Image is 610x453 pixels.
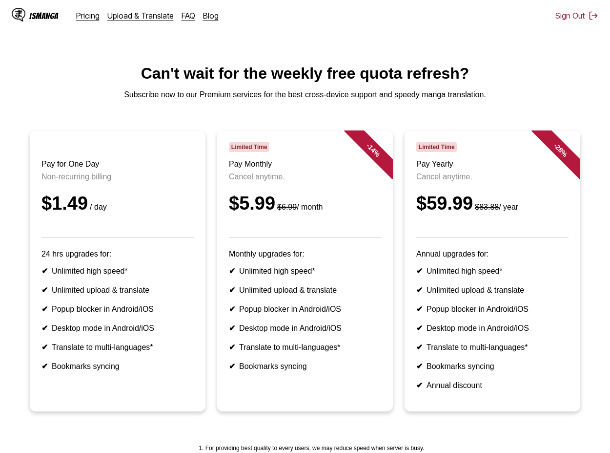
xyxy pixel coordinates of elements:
li: Bookmarks syncing [416,362,569,371]
b: ✔ [416,362,423,370]
s: $83.88 [475,203,499,211]
li: Translate to multi-languages* [41,343,194,352]
li: Desktop mode in Android/iOS [416,324,569,333]
li: Bookmarks syncing [229,362,381,371]
a: Pricing [76,11,100,21]
s: $6.99 [277,203,297,211]
span: Limited Time [416,142,457,152]
li: For providing best quality to every users, we may reduce speed when server is busy. [205,445,425,452]
li: Translate to multi-languages* [416,343,569,352]
b: ✔ [416,286,423,294]
small: / month [275,203,323,211]
p: Annual upgrades for: [416,250,569,259]
b: ✔ [416,267,423,275]
div: $5.99 [229,193,381,214]
a: IsManga LogoIsManga [12,8,76,23]
li: Unlimited high speed* [41,266,194,276]
li: Bookmarks syncing [41,362,194,371]
img: IsManga Logo [12,8,25,22]
h3: Pay Monthly [229,160,381,169]
p: Cancel anytime. [229,173,381,181]
a: FAQ [182,11,195,21]
small: / year [473,203,518,211]
div: - 14 % [344,121,403,179]
b: ✔ [41,362,48,370]
li: Unlimited high speed* [416,266,569,276]
b: ✔ [41,305,48,313]
b: ✔ [229,286,235,294]
span: Limited Time [229,142,269,152]
img: Sign out [589,11,598,21]
li: Desktop mode in Android/iOS [41,324,194,333]
b: ✔ [416,305,423,313]
li: Unlimited upload & translate [229,285,381,295]
p: Cancel anytime. [416,173,569,181]
div: IsManga [29,11,59,21]
b: ✔ [41,324,48,332]
b: ✔ [416,343,423,351]
li: Annual discount [416,381,569,390]
b: ✔ [41,267,48,275]
li: Popup blocker in Android/iOS [229,304,381,314]
b: ✔ [416,324,423,332]
b: ✔ [41,343,48,351]
div: $59.99 [416,193,569,214]
li: Popup blocker in Android/iOS [41,304,194,314]
h3: Pay for One Day [41,160,194,169]
li: Popup blocker in Android/iOS [416,304,569,314]
b: ✔ [229,305,235,313]
h1: Can't wait for the weekly free quota refresh? [8,65,602,83]
p: Subscribe now to our Premium services for the best cross-device support and speedy manga translat... [8,90,602,99]
small: / day [88,203,107,211]
li: Translate to multi-languages* [229,343,381,352]
h3: Pay Yearly [416,160,569,169]
a: Blog [203,11,219,21]
li: Unlimited upload & translate [416,285,569,295]
b: ✔ [229,343,235,351]
p: 24 hrs upgrades for: [41,250,194,259]
li: Unlimited high speed* [229,266,381,276]
button: Sign Out [555,11,598,21]
p: Non-recurring billing [41,173,194,181]
p: Monthly upgrades for: [229,250,381,259]
b: ✔ [229,267,235,275]
b: ✔ [41,286,48,294]
li: Desktop mode in Android/iOS [229,324,381,333]
li: Unlimited upload & translate [41,285,194,295]
a: Upload & Translate [107,11,174,21]
div: $1.49 [41,193,194,214]
b: ✔ [416,381,423,389]
b: ✔ [229,324,235,332]
div: - 28 % [531,121,590,179]
b: ✔ [229,362,235,370]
